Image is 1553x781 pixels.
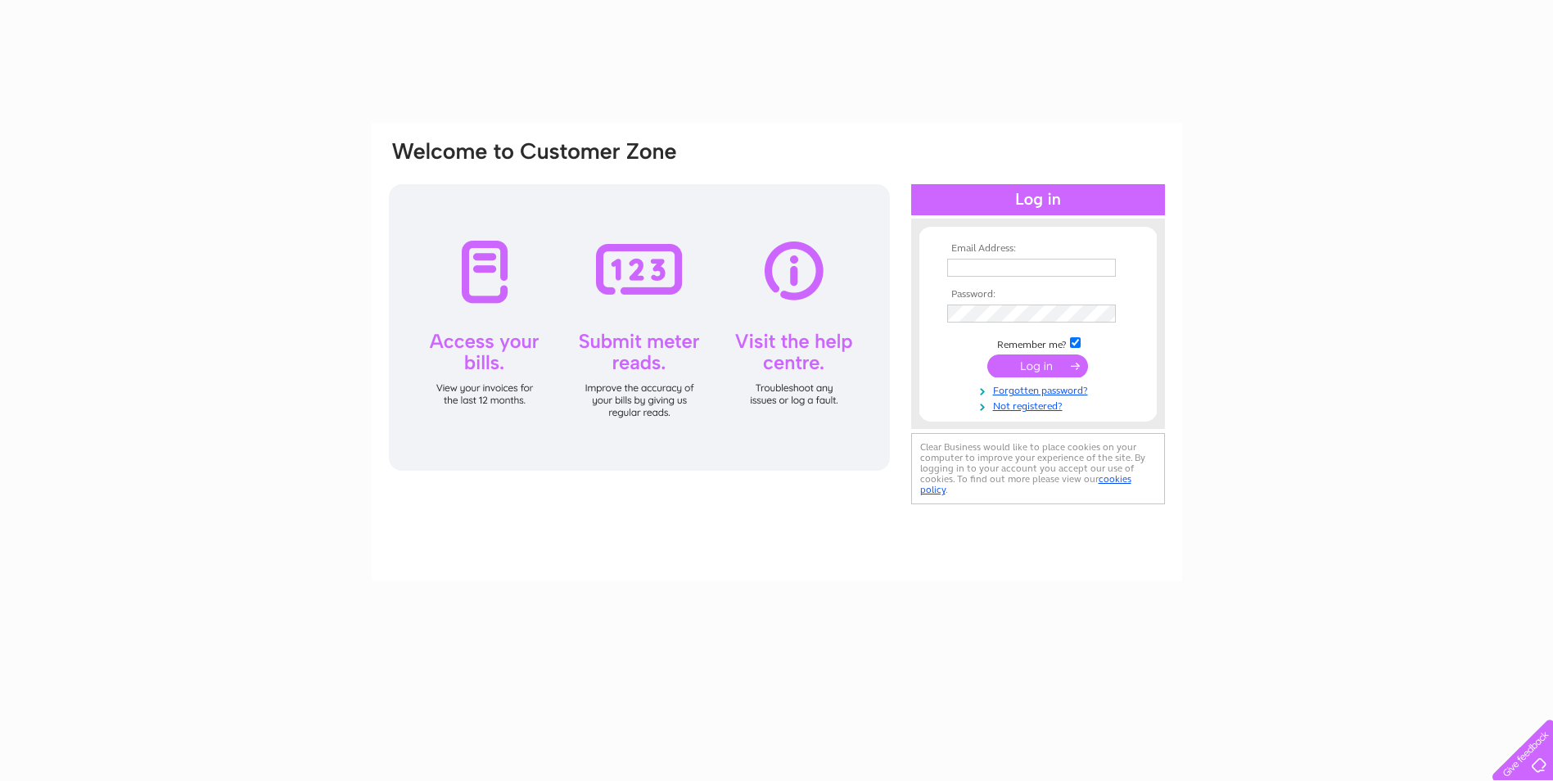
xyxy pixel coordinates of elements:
[943,243,1133,255] th: Email Address:
[943,335,1133,351] td: Remember me?
[943,289,1133,300] th: Password:
[947,381,1133,397] a: Forgotten password?
[987,354,1088,377] input: Submit
[947,397,1133,413] a: Not registered?
[920,473,1131,495] a: cookies policy
[911,433,1165,504] div: Clear Business would like to place cookies on your computer to improve your experience of the sit...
